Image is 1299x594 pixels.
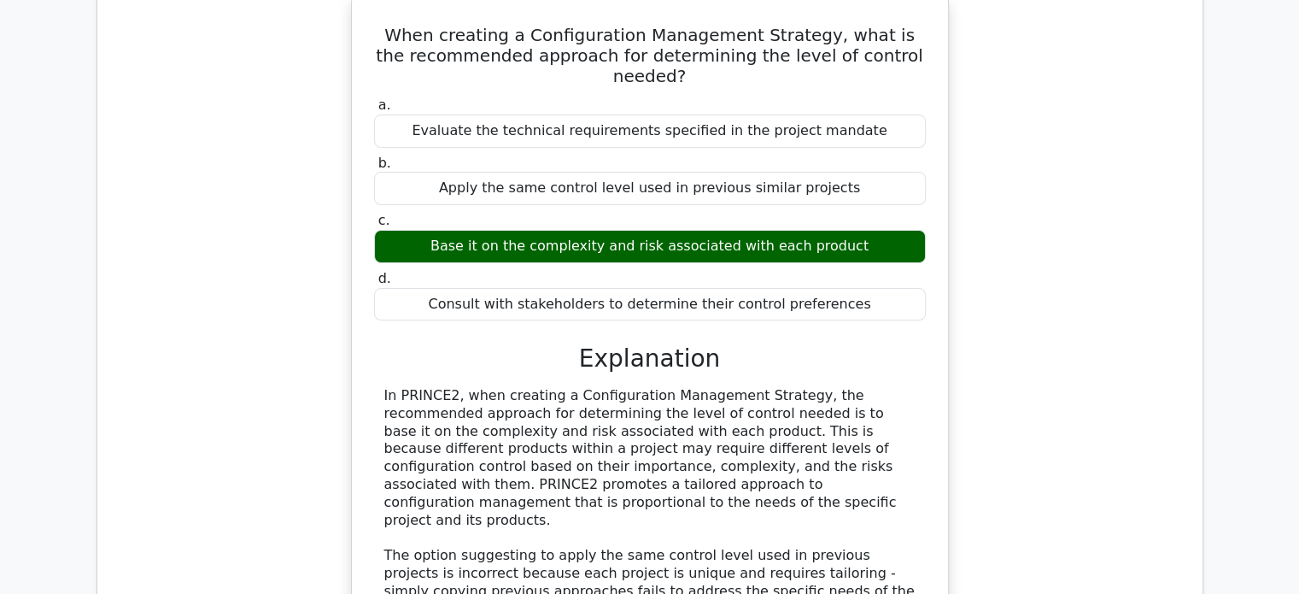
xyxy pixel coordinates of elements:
[378,212,390,228] span: c.
[374,288,926,321] div: Consult with stakeholders to determine their control preferences
[374,115,926,148] div: Evaluate the technical requirements specified in the project mandate
[374,230,926,263] div: Base it on the complexity and risk associated with each product
[378,155,391,171] span: b.
[378,270,391,286] span: d.
[384,344,916,373] h3: Explanation
[374,172,926,205] div: Apply the same control level used in previous similar projects
[372,25,927,86] h5: When creating a Configuration Management Strategy, what is the recommended approach for determini...
[378,97,391,113] span: a.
